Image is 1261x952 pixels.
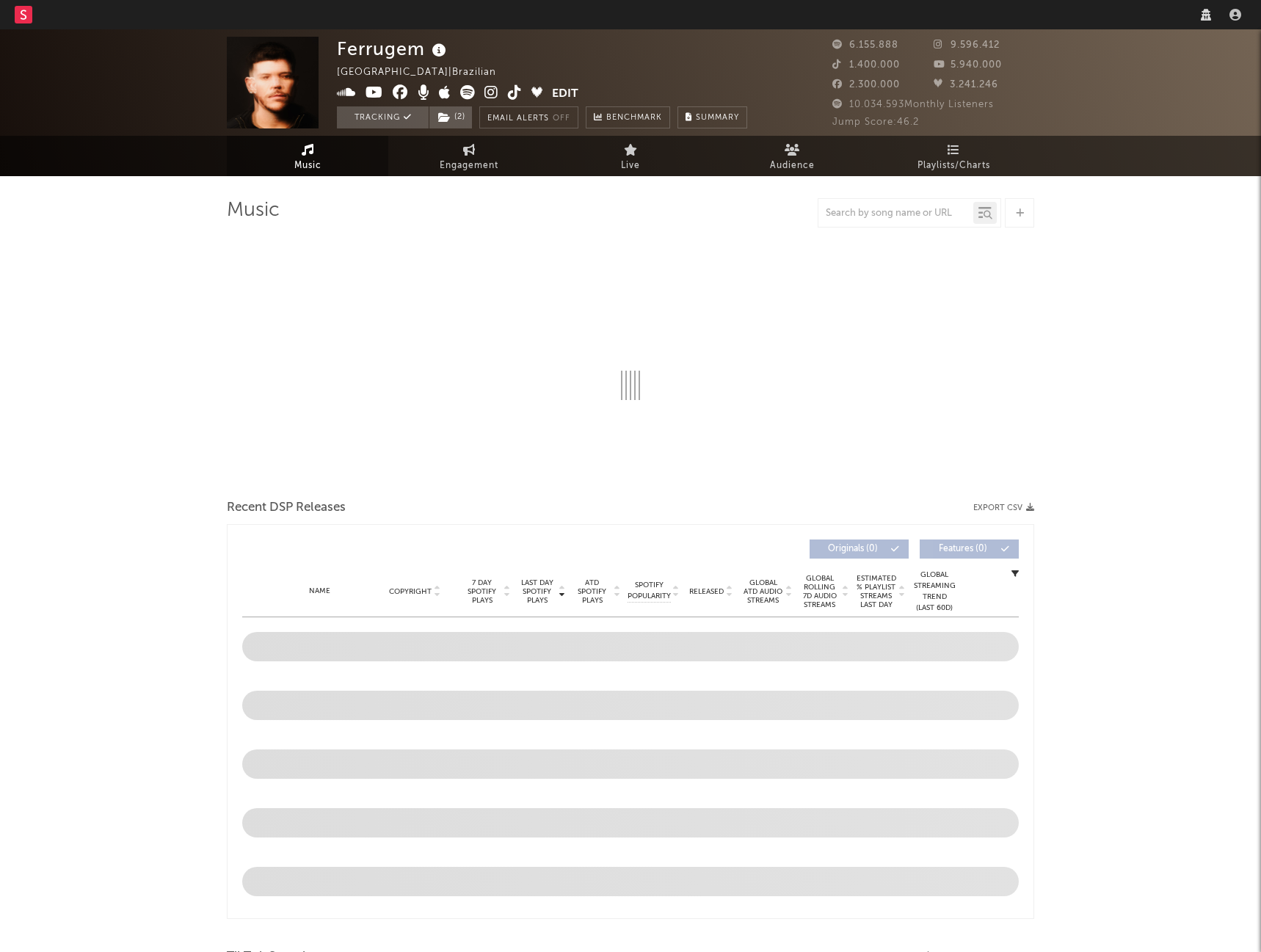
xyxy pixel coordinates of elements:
[621,157,640,175] span: Live
[689,587,724,596] span: Released
[799,574,840,609] span: Global Rolling 7D Audio Streams
[810,539,909,559] button: Originals(0)
[711,136,873,176] a: Audience
[573,578,611,605] span: ATD Spotify Plays
[440,157,498,175] span: Engagement
[517,578,556,605] span: Last Day Spotify Plays
[550,136,711,176] a: Live
[973,504,1034,512] button: Export CSV
[479,106,578,128] button: Email AlertsOff
[832,100,994,109] span: 10.034.593 Monthly Listeners
[586,106,670,128] a: Benchmark
[934,40,1000,50] span: 9.596.412
[832,80,900,90] span: 2.300.000
[462,578,501,605] span: 7 Day Spotify Plays
[920,539,1019,559] button: Features(0)
[832,117,919,127] span: Jump Score: 46.2
[227,136,388,176] a: Music
[832,60,900,70] span: 1.400.000
[917,157,990,175] span: Playlists/Charts
[606,109,662,127] span: Benchmark
[696,114,739,122] span: Summary
[934,60,1002,70] span: 5.940.000
[677,106,747,128] button: Summary
[818,208,973,219] input: Search by song name or URL
[227,499,346,517] span: Recent DSP Releases
[389,587,432,596] span: Copyright
[553,115,570,123] em: Off
[388,136,550,176] a: Engagement
[337,106,429,128] button: Tracking
[873,136,1034,176] a: Playlists/Charts
[770,157,815,175] span: Audience
[429,106,472,128] button: (2)
[934,80,998,90] span: 3.241.246
[628,580,671,602] span: Spotify Popularity
[912,570,956,614] div: Global Streaming Trend (Last 60D)
[929,545,997,553] span: Features ( 0 )
[337,64,513,81] div: [GEOGRAPHIC_DATA] | Brazilian
[272,586,368,597] div: Name
[429,106,473,128] span: ( 2 )
[832,40,898,50] span: 6.155.888
[337,37,450,61] div: Ferrugem
[552,85,578,103] button: Edit
[294,157,321,175] span: Music
[856,574,896,609] span: Estimated % Playlist Streams Last Day
[819,545,887,553] span: Originals ( 0 )
[743,578,783,605] span: Global ATD Audio Streams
